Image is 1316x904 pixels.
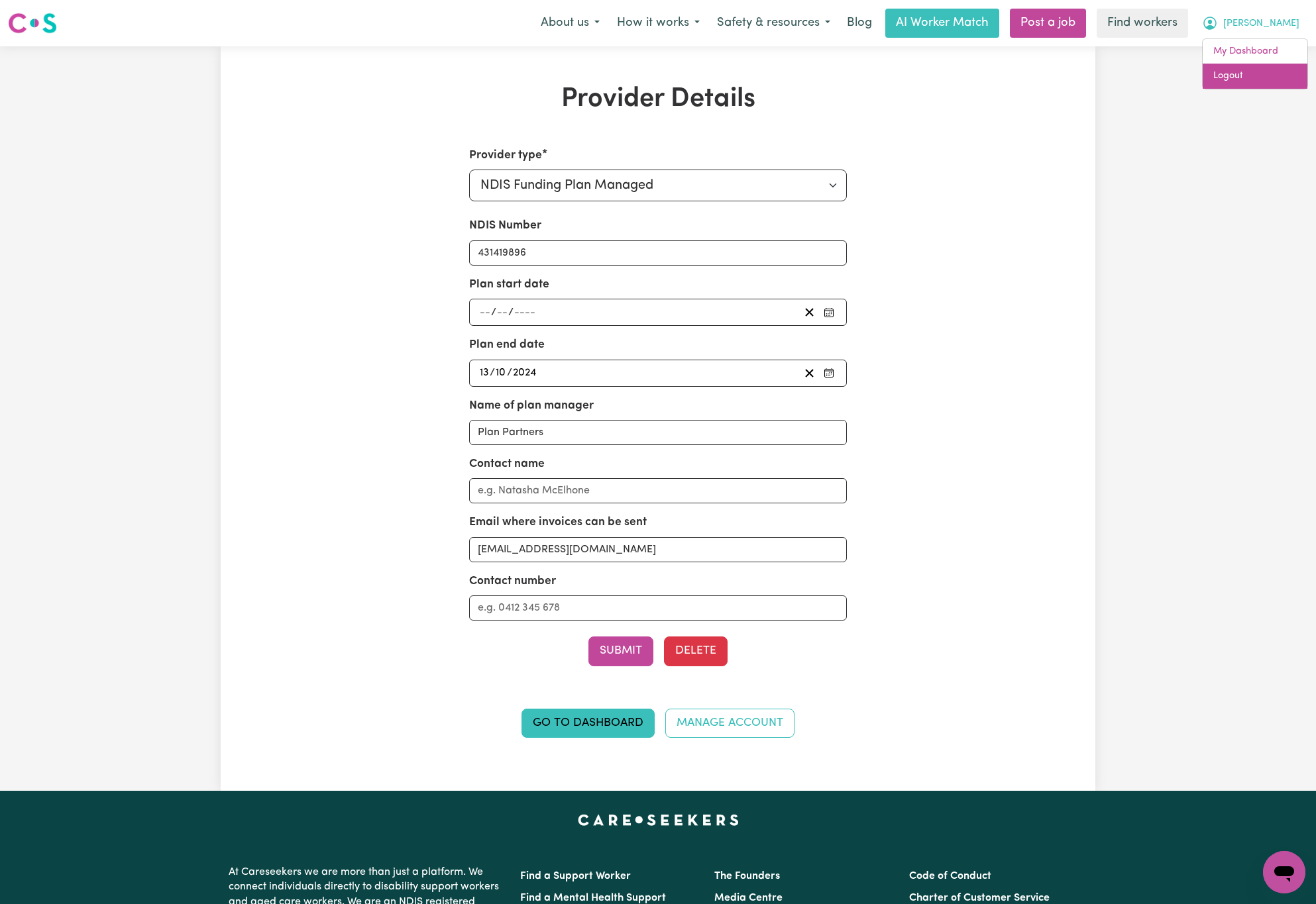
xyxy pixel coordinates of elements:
a: Careseekers home page [578,815,739,825]
label: Name of plan manager [469,397,594,415]
img: Careseekers logo [8,11,57,35]
a: Careseekers logo [8,8,57,38]
input: Enter your NDIS number [469,240,848,266]
a: Charter of Customer Service [909,893,1050,903]
input: e.g. Natasha McElhone [469,478,848,503]
button: Pick your plan start date [820,303,838,321]
h1: Provider Details [374,83,942,115]
label: NDIS Number [469,217,541,234]
button: Safety & resources [708,9,839,37]
input: -- [479,364,490,382]
div: My Account [1202,38,1308,89]
span: / [508,307,514,319]
a: The Founders [714,871,780,881]
button: Clear plan start date [799,303,820,321]
a: Manage Account [665,709,795,738]
a: Code of Conduct [909,871,991,881]
input: -- [479,303,491,321]
a: Logout [1203,64,1307,89]
label: Provider type [469,147,542,164]
label: Plan end date [469,336,545,354]
iframe: Button to launch messaging window [1263,851,1305,893]
button: Clear plan end date [799,364,820,382]
span: / [490,367,495,379]
button: My Account [1193,9,1308,37]
button: How it works [608,9,708,37]
input: -- [495,364,507,382]
a: My Dashboard [1203,39,1307,64]
input: e.g. nat.mc@myplanmanager.com.au [469,537,848,562]
a: Go to Dashboard [521,709,655,738]
input: e.g. MyPlanManager Pty. Ltd. [469,420,848,445]
button: Delete [664,636,728,666]
span: / [507,367,512,379]
label: Contact name [469,456,545,473]
a: Media Centre [714,893,783,903]
input: e.g. 0412 345 678 [469,595,848,621]
label: Email where invoices can be sent [469,514,647,531]
label: Plan start date [469,276,549,293]
label: Contact number [469,573,556,590]
a: Find workers [1097,9,1188,38]
button: About us [532,9,608,37]
span: [PERSON_NAME] [1223,17,1299,31]
a: AI Worker Match [885,9,999,38]
span: / [491,307,496,319]
a: Find a Support Worker [520,871,631,881]
a: Post a job [1010,9,1086,38]
input: ---- [514,303,536,321]
button: Submit [588,636,653,666]
input: ---- [512,364,538,382]
a: Blog [839,9,880,38]
input: -- [496,303,508,321]
button: Pick your plan end date [820,364,838,382]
